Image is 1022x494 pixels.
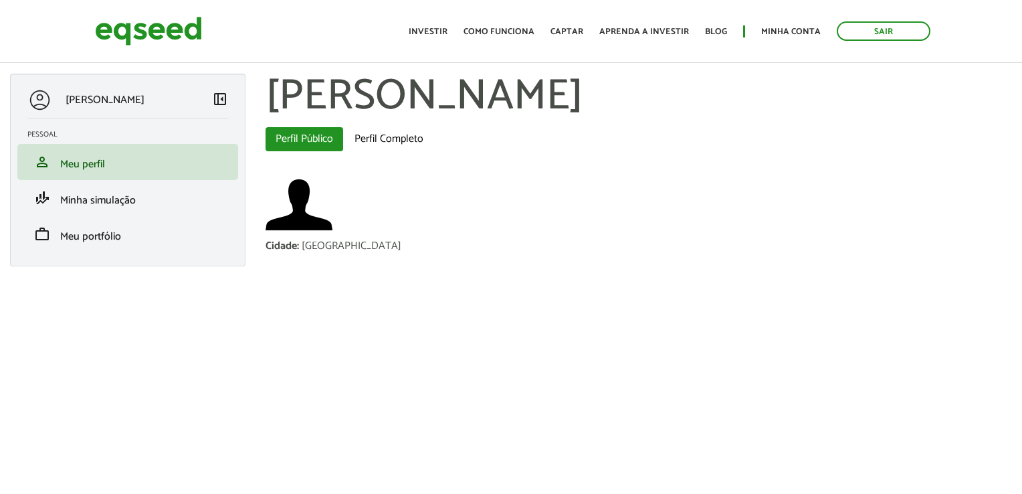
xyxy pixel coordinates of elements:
[27,190,228,206] a: finance_modeMinha simulação
[34,190,50,206] span: finance_mode
[17,144,238,180] li: Meu perfil
[302,241,401,252] div: [GEOGRAPHIC_DATA]
[17,180,238,216] li: Minha simulação
[550,27,583,36] a: Captar
[297,237,299,255] span: :
[266,241,302,252] div: Cidade
[266,74,1012,120] h1: [PERSON_NAME]
[761,27,821,36] a: Minha conta
[705,27,727,36] a: Blog
[95,13,202,49] img: EqSeed
[212,91,228,110] a: Colapsar menu
[464,27,534,36] a: Como funciona
[266,127,343,151] a: Perfil Público
[27,226,228,242] a: workMeu portfólio
[409,27,447,36] a: Investir
[27,154,228,170] a: personMeu perfil
[60,155,105,173] span: Meu perfil
[66,94,144,106] p: [PERSON_NAME]
[266,171,332,238] img: Foto de Luiz Lopes Amaral
[266,171,332,238] a: Ver perfil do usuário.
[34,154,50,170] span: person
[599,27,689,36] a: Aprenda a investir
[60,191,136,210] span: Minha simulação
[344,127,433,151] a: Perfil Completo
[60,228,121,246] span: Meu portfólio
[17,216,238,252] li: Meu portfólio
[212,91,228,107] span: left_panel_close
[27,131,238,139] h2: Pessoal
[34,226,50,242] span: work
[837,21,930,41] a: Sair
